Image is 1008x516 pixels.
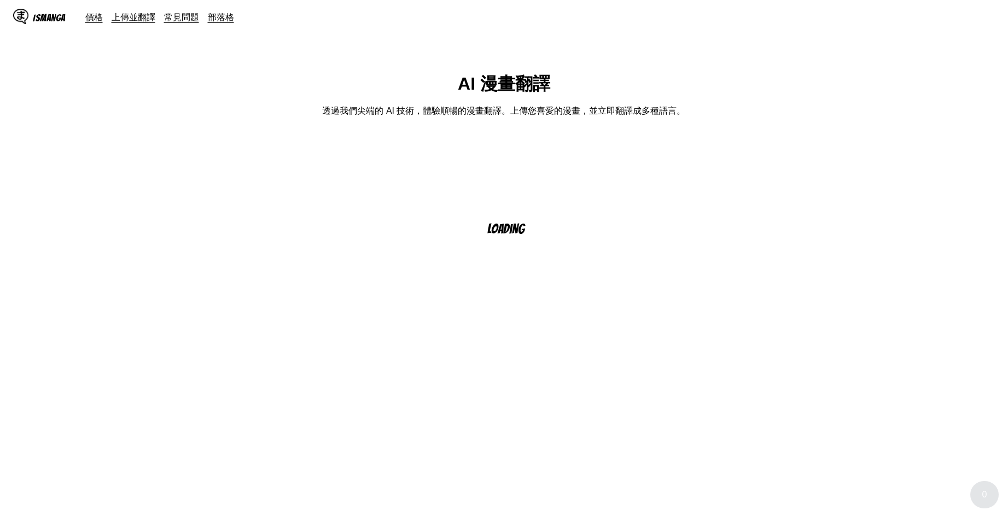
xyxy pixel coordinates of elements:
a: IsManga LogoIsManga [13,9,85,26]
img: IsManga Logo [13,9,28,24]
div: IsManga [33,13,66,23]
h1: AI 漫畫翻譯 [458,72,550,96]
a: 部落格 [208,11,234,22]
p: 透過我們尖端的 AI 技術，體驗順暢的漫畫翻譯。上傳您喜愛的漫畫，並立即翻譯成多種語言。 [322,105,685,117]
a: 價格 [85,11,103,22]
a: 上傳並翻譯 [112,11,155,22]
p: Loading [487,222,539,236]
a: 常見問題 [164,11,199,22]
